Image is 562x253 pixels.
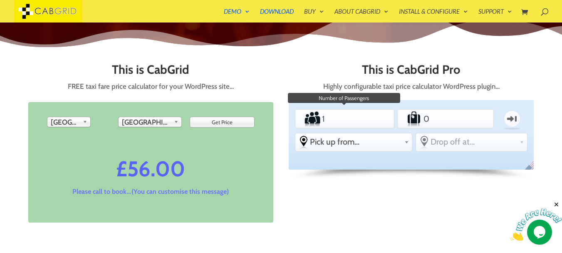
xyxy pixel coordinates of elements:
[260,8,294,23] a: Download
[28,80,274,93] p: FREE taxi fare price calculator for your WordPress site…
[295,133,412,150] div: Select the place the starting address falls within
[416,133,527,150] div: Select the place the destination address is within
[224,8,250,23] a: Demo
[321,110,369,127] input: Number of Passengers
[399,8,468,23] a: Install & Configure
[116,155,127,183] i: £
[334,8,389,23] a: About CabGrid
[431,137,516,147] span: Drop off at...
[498,107,527,131] label: One-way
[422,110,469,127] input: Number of Suitcases
[28,63,274,80] h2: This is CabGrid
[47,187,255,196] p: Please call to book...(You can customise this message)
[304,8,324,23] a: Buy
[510,201,562,240] iframe: chat widget
[118,117,182,127] div: Drop off
[289,63,534,80] h2: This is CabGrid Pro
[297,110,321,127] label: Number of Passengers
[289,80,534,93] p: Highly configurable taxi price calculator WordPress plugin…
[399,110,422,127] label: Number of Suitcases
[127,155,185,183] i: 56.00
[190,117,255,128] input: Get Price
[478,8,512,23] a: Support
[523,160,540,177] span: English
[51,117,79,127] span: [GEOGRAPHIC_DATA]
[47,117,91,127] div: Pick up
[14,6,82,15] a: CabGrid Taxi Plugin
[310,137,401,147] span: Pick up from...
[122,117,171,127] span: [GEOGRAPHIC_DATA]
